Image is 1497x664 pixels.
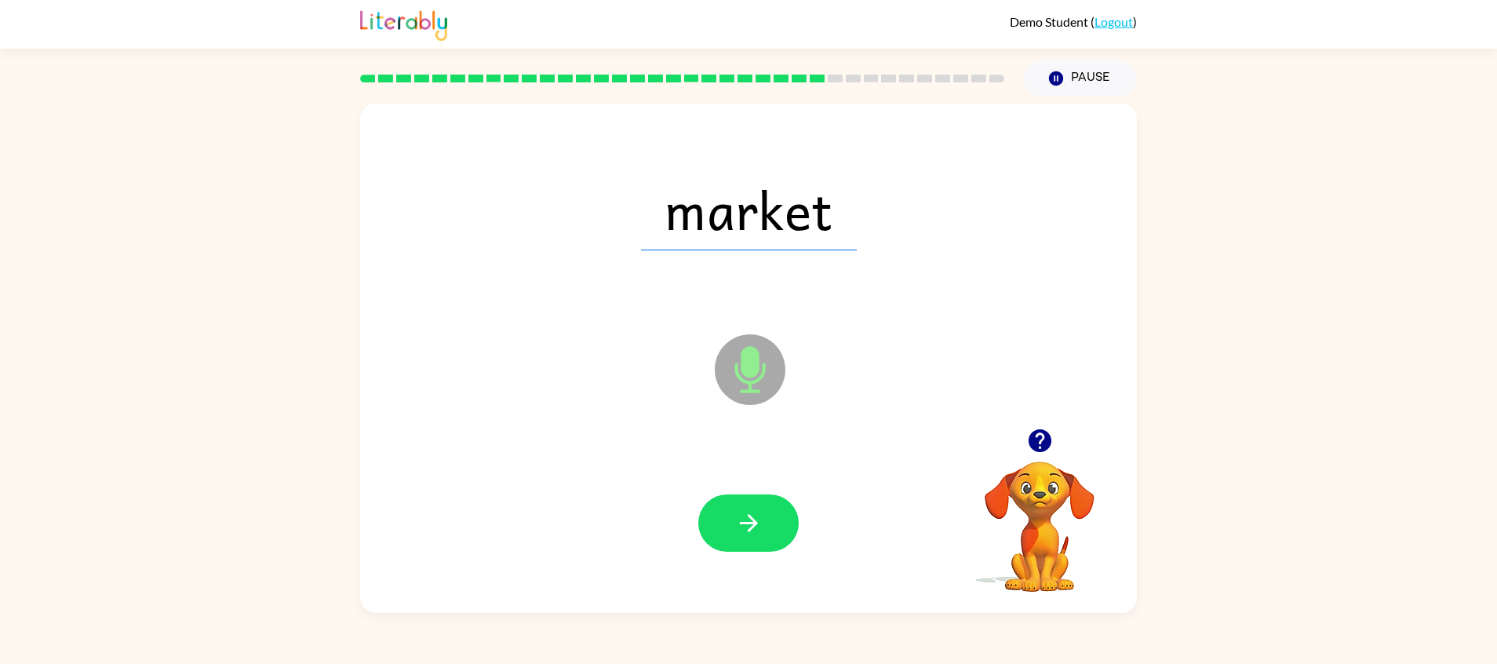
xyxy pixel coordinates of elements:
[1095,14,1133,29] a: Logout
[961,437,1118,594] video: Your browser must support playing .mp4 files to use Literably. Please try using another browser.
[1023,60,1137,97] button: Pause
[641,169,857,250] span: market
[1010,14,1137,29] div: ( )
[360,6,447,41] img: Literably
[1010,14,1091,29] span: Demo Student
